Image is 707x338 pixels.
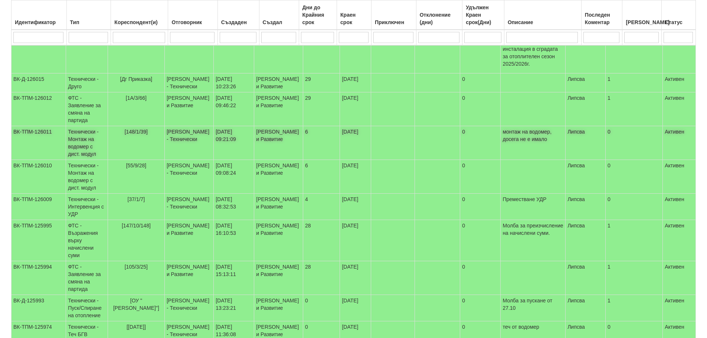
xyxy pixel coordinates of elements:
[111,0,168,30] th: Кореспондент(и): No sort applied, activate to apply an ascending sort
[503,128,563,143] p: монтаж на водомер, досега не е имало
[301,2,335,27] div: Дни до Крайния срок
[340,126,371,160] td: [DATE]
[462,0,504,30] th: Удължен Краен срок(Дни): No sort applied, activate to apply an ascending sort
[214,220,254,261] td: [DATE] 16:10:53
[305,196,308,202] span: 4
[126,163,147,168] span: [55/9/28]
[113,17,166,27] div: Кореспондент(и)
[460,261,501,295] td: 0
[305,264,311,270] span: 28
[567,324,585,330] span: Липсва
[567,264,585,270] span: Липсва
[664,17,694,27] div: Статус
[340,295,371,321] td: [DATE]
[12,92,66,126] td: ВК-ТПМ-126012
[126,95,147,101] span: [1А/3/66]
[214,261,254,295] td: [DATE] 15:13:11
[416,0,462,30] th: Отклонение (дни): No sort applied, activate to apply an ascending sort
[305,95,311,101] span: 29
[164,295,213,321] td: [PERSON_NAME] - Технически
[663,295,696,321] td: Активен
[622,0,661,30] th: Брой Файлове: No sort applied, activate to apply an ascending sort
[66,92,108,126] td: ФТС - Заявление за смяна на партида
[12,160,66,194] td: ВК-ТПМ-126010
[606,194,663,220] td: 0
[460,295,501,321] td: 0
[460,92,501,126] td: 0
[164,73,213,92] td: [PERSON_NAME] - Технически
[254,73,303,92] td: [PERSON_NAME] и Развитие
[305,223,311,229] span: 28
[12,220,66,261] td: ВК-ТПМ-125995
[503,196,563,203] p: Преместване УДР
[214,126,254,160] td: [DATE] 09:21:09
[581,0,622,30] th: Последен Коментар: No sort applied, activate to apply an ascending sort
[506,17,579,27] div: Описание
[503,297,563,312] p: Молба за пускане от 27.10
[305,163,308,168] span: 6
[12,126,66,160] td: ВК-ТПМ-126011
[460,73,501,92] td: 0
[220,17,257,27] div: Създаден
[254,194,303,220] td: [PERSON_NAME] и Развитие
[164,126,213,160] td: [PERSON_NAME] - Технически
[12,194,66,220] td: ВК-ТПМ-126009
[254,295,303,321] td: [PERSON_NAME] и Развитие
[340,194,371,220] td: [DATE]
[120,76,153,82] span: [Дг Приказка]
[305,298,308,303] span: 0
[418,10,460,27] div: Отклонение (дни)
[567,223,585,229] span: Липсва
[214,194,254,220] td: [DATE] 08:32:53
[125,129,148,135] span: [148/1/39]
[69,17,109,27] div: Тип
[464,2,502,27] div: Удължен Краен срок(Дни)
[340,220,371,261] td: [DATE]
[66,295,108,321] td: Технически - Пуск/Спиране на отопление
[164,194,213,220] td: [PERSON_NAME] - Технически
[460,126,501,160] td: 0
[12,73,66,92] td: ВК-Д-126015
[122,223,151,229] span: [147/10/148]
[606,160,663,194] td: 0
[164,220,213,261] td: [PERSON_NAME] и Развитие
[254,126,303,160] td: [PERSON_NAME] и Развитие
[340,73,371,92] td: [DATE]
[337,0,371,30] th: Краен срок: No sort applied, activate to apply an ascending sort
[66,160,108,194] td: Технически - Монтаж на водомер с дист. модул
[567,298,585,303] span: Липсва
[128,196,145,202] span: [37/1/7]
[125,264,148,270] span: [105/3/25]
[504,0,581,30] th: Описание: No sort applied, activate to apply an ascending sort
[259,0,299,30] th: Създал: No sort applied, activate to apply an ascending sort
[661,0,695,30] th: Статус: No sort applied, activate to apply an ascending sort
[66,220,108,261] td: ФТС - Възражения върху начислени суми
[66,261,108,295] td: ФТС - Заявление за смяна на партида
[663,126,696,160] td: Активен
[113,298,159,311] span: [ОУ "[PERSON_NAME]"]
[373,17,414,27] div: Приключен
[567,129,585,135] span: Липсва
[340,160,371,194] td: [DATE]
[12,0,67,30] th: Идентификатор: No sort applied, activate to apply an ascending sort
[214,73,254,92] td: [DATE] 10:23:26
[214,92,254,126] td: [DATE] 09:46:22
[214,295,254,321] td: [DATE] 13:23:21
[371,0,416,30] th: Приключен: No sort applied, activate to apply an ascending sort
[340,92,371,126] td: [DATE]
[460,160,501,194] td: 0
[503,323,563,331] p: теч от водомер
[663,73,696,92] td: Активен
[214,160,254,194] td: [DATE] 09:08:24
[217,0,259,30] th: Създаден: No sort applied, activate to apply an ascending sort
[567,163,585,168] span: Липсва
[663,160,696,194] td: Активен
[13,17,65,27] div: Идентификатор
[254,220,303,261] td: [PERSON_NAME] и Развитие
[460,194,501,220] td: 0
[606,295,663,321] td: 1
[164,92,213,126] td: [PERSON_NAME] и Развитие
[606,220,663,261] td: 1
[66,0,111,30] th: Тип: No sort applied, activate to apply an ascending sort
[305,76,311,82] span: 29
